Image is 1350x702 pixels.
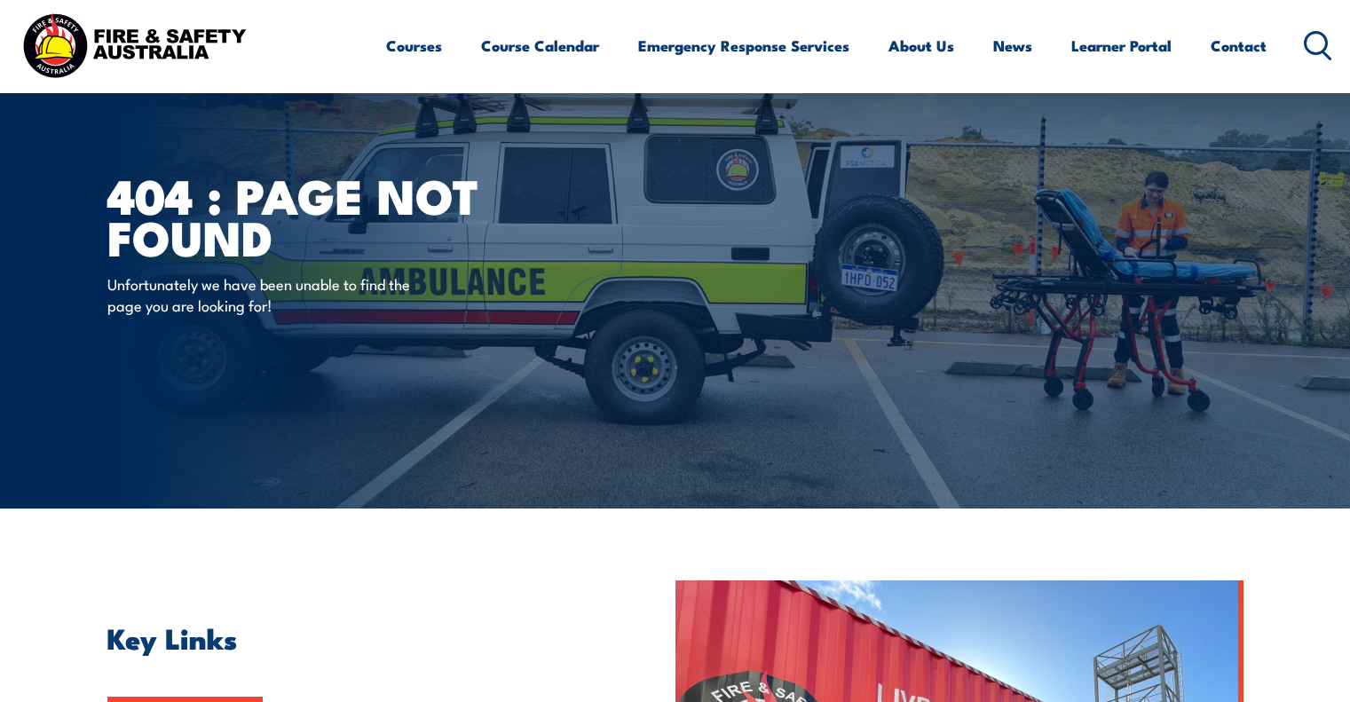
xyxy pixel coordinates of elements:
h1: 404 : Page Not Found [107,174,546,256]
a: News [993,22,1032,69]
a: Course Calendar [481,22,599,69]
a: Courses [386,22,442,69]
h2: Key Links [107,625,594,650]
a: About Us [888,22,954,69]
a: Learner Portal [1071,22,1172,69]
a: Contact [1211,22,1267,69]
a: Emergency Response Services [638,22,849,69]
p: Unfortunately we have been unable to find the page you are looking for! [107,273,431,315]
